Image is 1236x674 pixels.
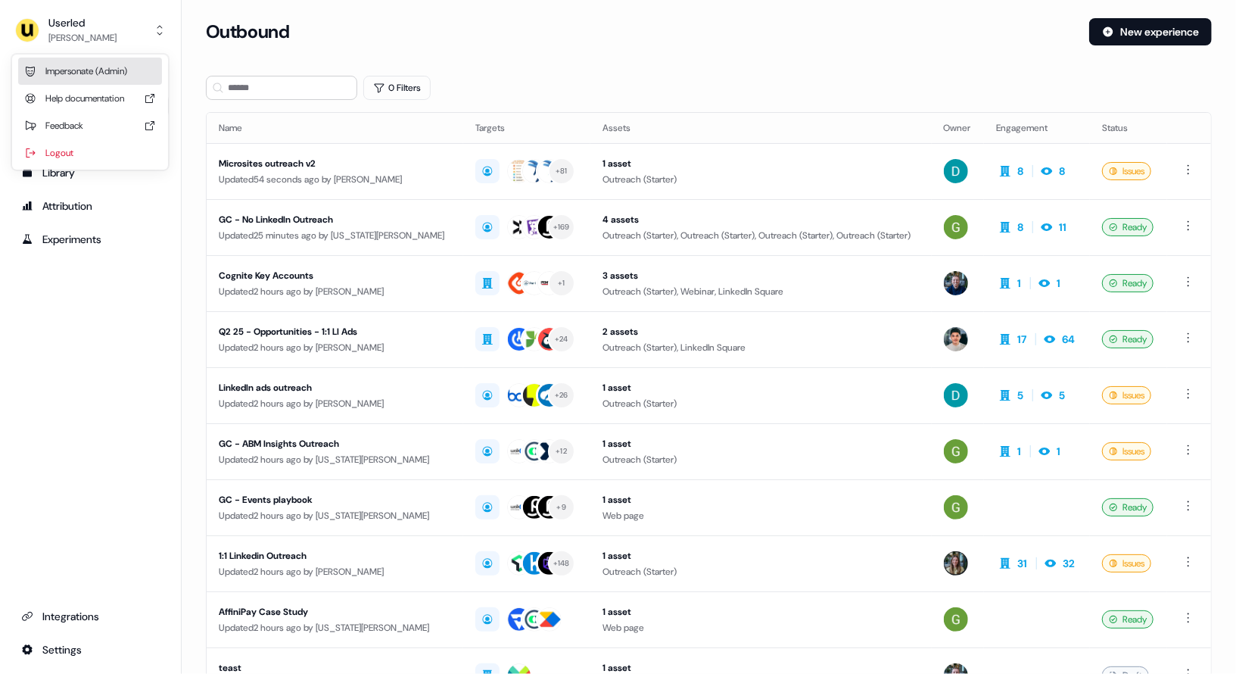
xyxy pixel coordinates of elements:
[18,58,162,85] div: Impersonate (Admin)
[12,55,168,170] div: Userled[PERSON_NAME]
[48,30,117,45] div: [PERSON_NAME]
[18,112,162,139] div: Feedback
[48,15,117,30] div: Userled
[18,139,162,167] div: Logout
[18,85,162,112] div: Help documentation
[12,12,169,48] button: Userled[PERSON_NAME]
